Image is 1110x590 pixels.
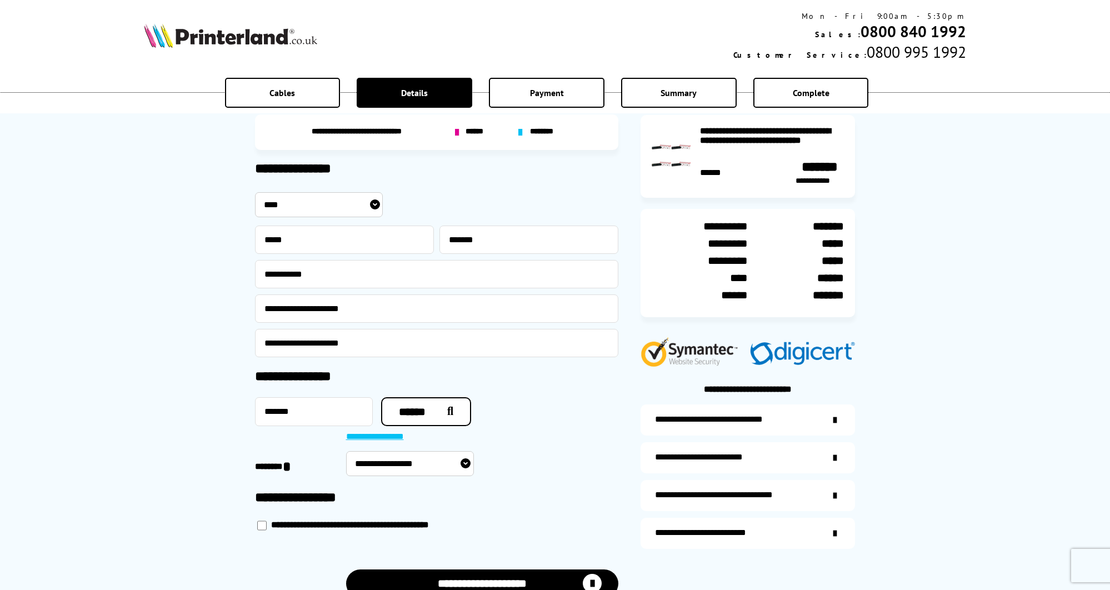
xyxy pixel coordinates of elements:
[401,87,428,98] span: Details
[641,442,855,473] a: items-arrive
[641,518,855,549] a: secure-website
[269,87,295,98] span: Cables
[861,21,966,42] a: 0800 840 1992
[661,87,697,98] span: Summary
[641,480,855,511] a: additional-cables
[144,23,317,48] img: Printerland Logo
[641,404,855,436] a: additional-ink
[867,42,966,62] span: 0800 995 1992
[733,50,867,60] span: Customer Service:
[733,11,966,21] div: Mon - Fri 9:00am - 5:30pm
[815,29,861,39] span: Sales:
[793,87,829,98] span: Complete
[530,87,564,98] span: Payment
